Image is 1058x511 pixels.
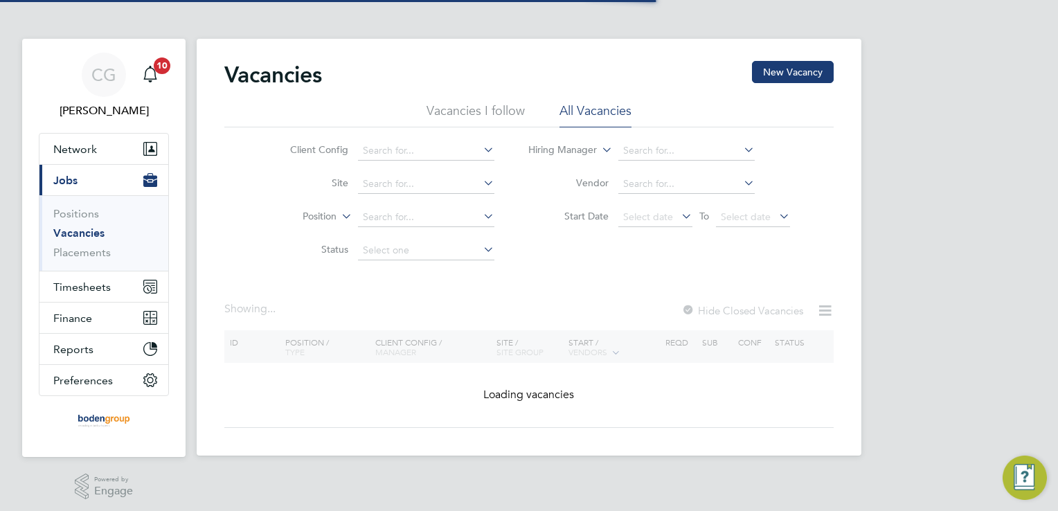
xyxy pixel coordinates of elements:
[752,61,834,83] button: New Vacancy
[39,195,168,271] div: Jobs
[269,177,348,189] label: Site
[154,57,170,74] span: 10
[91,66,116,84] span: CG
[94,485,133,497] span: Engage
[529,177,609,189] label: Vendor
[39,53,169,119] a: CG[PERSON_NAME]
[53,226,105,240] a: Vacancies
[257,210,337,224] label: Position
[681,304,803,317] label: Hide Closed Vacancies
[39,165,168,195] button: Jobs
[618,174,755,194] input: Search for...
[267,302,276,316] span: ...
[224,302,278,316] div: Showing
[39,334,168,364] button: Reports
[94,474,133,485] span: Powered by
[618,141,755,161] input: Search for...
[623,210,673,223] span: Select date
[73,410,135,432] img: boden-group-logo-retina.png
[695,207,713,225] span: To
[75,474,134,500] a: Powered byEngage
[224,61,322,89] h2: Vacancies
[53,246,111,259] a: Placements
[269,243,348,256] label: Status
[53,174,78,187] span: Jobs
[22,39,186,457] nav: Main navigation
[529,210,609,222] label: Start Date
[53,312,92,325] span: Finance
[517,143,597,157] label: Hiring Manager
[358,208,494,227] input: Search for...
[136,53,164,97] a: 10
[427,102,525,127] li: Vacancies I follow
[1003,456,1047,500] button: Engage Resource Center
[53,374,113,387] span: Preferences
[53,280,111,294] span: Timesheets
[358,241,494,260] input: Select one
[53,143,97,156] span: Network
[39,303,168,333] button: Finance
[39,271,168,302] button: Timesheets
[269,143,348,156] label: Client Config
[39,410,169,432] a: Go to home page
[358,141,494,161] input: Search for...
[358,174,494,194] input: Search for...
[559,102,631,127] li: All Vacancies
[39,102,169,119] span: Connor Gwilliam
[39,134,168,164] button: Network
[721,210,771,223] span: Select date
[53,343,93,356] span: Reports
[53,207,99,220] a: Positions
[39,365,168,395] button: Preferences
